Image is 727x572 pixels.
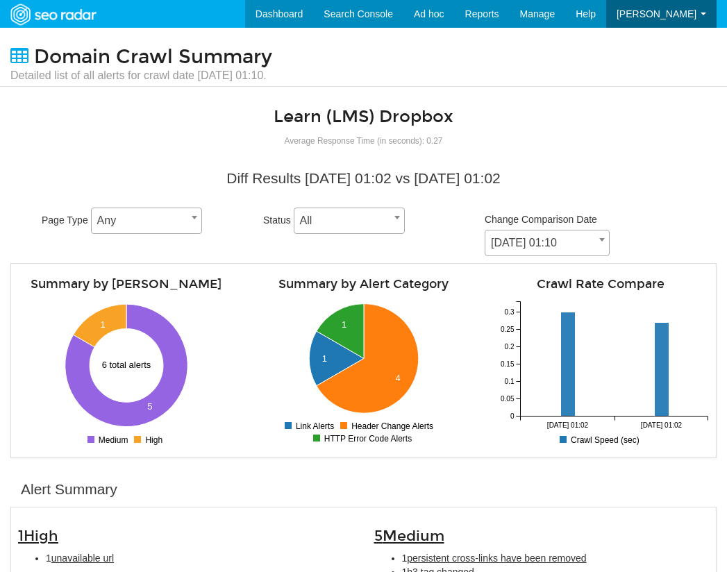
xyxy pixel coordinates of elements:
[501,395,515,403] tspan: 0.05
[407,553,586,564] span: persistent cross-links have been removed
[92,211,201,230] span: Any
[91,208,202,234] span: Any
[10,68,272,83] small: Detailed list of all alerts for crawl date [DATE] 01:10.
[505,343,515,351] tspan: 0.2
[285,136,443,146] small: Average Response Time (in seconds): 0.27
[18,527,58,545] span: 1
[465,8,499,19] span: Reports
[256,278,472,291] h4: Summary by Alert Category
[485,230,610,256] span: 08/13/2025 01:10
[520,8,555,19] span: Manage
[510,412,515,420] tspan: 0
[485,214,597,225] span: Change Comparison Date
[492,278,709,291] h4: Crawl Rate Compare
[505,378,515,385] tspan: 0.1
[24,527,58,545] span: High
[383,527,444,545] span: Medium
[505,308,515,316] tspan: 0.3
[414,8,444,19] span: Ad hoc
[274,106,453,127] a: Learn (LMS) Dropbox
[102,360,151,370] text: 6 total alerts
[5,2,101,27] img: SEORadar
[51,553,114,564] span: unavailable url
[21,168,706,189] div: Diff Results [DATE] 01:02 vs [DATE] 01:02
[402,551,710,565] li: 1
[641,421,683,429] tspan: [DATE] 01:02
[46,551,353,565] li: 1
[21,479,117,500] div: Alert Summary
[576,8,596,19] span: Help
[294,211,404,230] span: All
[294,208,405,234] span: All
[34,45,272,69] span: Domain Crawl Summary
[18,278,235,291] h4: Summary by [PERSON_NAME]
[263,214,291,226] span: Status
[374,527,444,545] span: 5
[501,360,515,368] tspan: 0.15
[42,214,88,226] span: Page Type
[617,8,696,19] span: [PERSON_NAME]
[547,421,589,429] tspan: [DATE] 01:02
[485,233,609,253] span: 08/13/2025 01:10
[501,326,515,333] tspan: 0.25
